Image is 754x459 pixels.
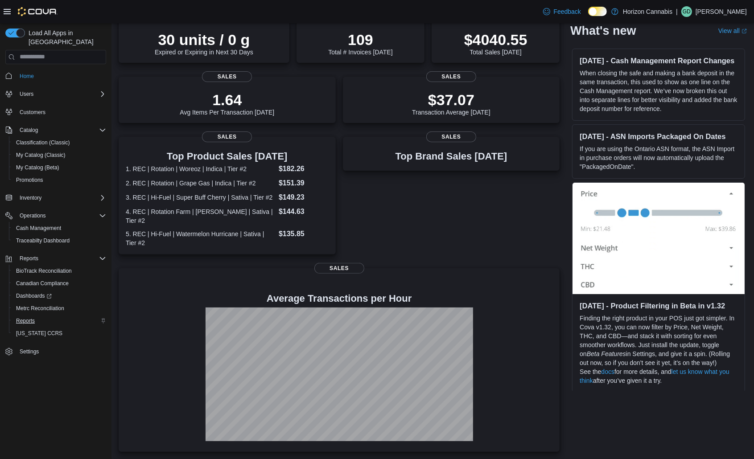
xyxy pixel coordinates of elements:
[2,252,110,265] button: Reports
[16,89,106,99] span: Users
[16,346,106,357] span: Settings
[126,164,275,173] dt: 1. REC | Rotation | Woreoz | Indica | Tier #2
[16,176,43,184] span: Promotions
[587,350,626,357] em: Beta Features
[279,164,329,174] dd: $182.26
[602,368,615,375] a: docs
[12,162,106,173] span: My Catalog (Beta)
[18,7,58,16] img: Cova
[20,73,34,80] span: Home
[570,23,636,37] h2: What's new
[580,131,738,140] h3: [DATE] - ASN Imports Packaged On Dates
[12,316,38,326] a: Reports
[12,266,106,276] span: BioTrack Reconciliation
[742,28,747,33] svg: External link
[279,229,329,239] dd: $135.85
[20,127,38,134] span: Catalog
[12,150,69,160] a: My Catalog (Classic)
[12,235,106,246] span: Traceabilty Dashboard
[2,345,110,358] button: Settings
[2,209,110,222] button: Operations
[180,91,274,116] div: Avg Items Per Transaction [DATE]
[279,192,329,203] dd: $149.23
[12,235,73,246] a: Traceabilty Dashboard
[9,136,110,149] button: Classification (Classic)
[16,210,106,221] span: Operations
[12,328,66,339] a: [US_STATE] CCRS
[9,161,110,174] button: My Catalog (Beta)
[9,174,110,186] button: Promotions
[580,368,729,384] a: let us know what you think
[12,175,47,185] a: Promotions
[2,106,110,119] button: Customers
[412,91,490,116] div: Transaction Average [DATE]
[20,212,46,219] span: Operations
[2,70,110,82] button: Home
[16,225,61,232] span: Cash Management
[9,290,110,302] a: Dashboards
[126,207,275,225] dt: 4. REC | Rotation Farm | [PERSON_NAME] | Sativa | Tier #2
[16,152,66,159] span: My Catalog (Classic)
[16,292,52,299] span: Dashboards
[396,151,507,162] h3: Top Brand Sales [DATE]
[126,229,275,247] dt: 5. REC | Hi-Fuel | Watermelon Hurricane | Sativa | Tier #2
[623,6,672,17] p: Horizon Cannabis
[412,91,490,109] p: $37.07
[180,91,274,109] p: 1.64
[12,291,55,301] a: Dashboards
[328,31,392,56] div: Total # Invoices [DATE]
[12,291,106,301] span: Dashboards
[20,348,39,355] span: Settings
[12,150,106,160] span: My Catalog (Classic)
[554,7,581,16] span: Feedback
[126,151,329,162] h3: Top Product Sales [DATE]
[16,280,69,287] span: Canadian Compliance
[2,192,110,204] button: Inventory
[12,278,106,289] span: Canadian Compliance
[20,90,33,98] span: Users
[202,71,252,82] span: Sales
[16,89,37,99] button: Users
[580,314,738,367] p: Finding the right product in your POS just got simpler. In Cova v1.32, you can now filter by Pric...
[12,223,106,234] span: Cash Management
[464,31,527,56] div: Total Sales [DATE]
[696,6,747,17] p: [PERSON_NAME]
[16,125,106,135] span: Catalog
[718,27,747,34] a: View allExternal link
[16,107,106,118] span: Customers
[12,278,72,289] a: Canadian Compliance
[279,206,329,217] dd: $144.63
[676,6,678,17] p: |
[9,149,110,161] button: My Catalog (Classic)
[12,137,106,148] span: Classification (Classic)
[16,317,35,324] span: Reports
[16,253,106,264] span: Reports
[2,88,110,100] button: Users
[12,316,106,326] span: Reports
[681,6,692,17] div: Gigi Dodds
[25,29,106,46] span: Load All Apps in [GEOGRAPHIC_DATA]
[2,124,110,136] button: Catalog
[16,70,106,82] span: Home
[580,56,738,65] h3: [DATE] - Cash Management Report Changes
[16,139,70,146] span: Classification (Classic)
[5,66,106,381] nav: Complex example
[580,367,738,385] p: See the for more details, and after you’ve given it a try.
[155,31,253,49] p: 30 units / 0 g
[202,131,252,142] span: Sales
[279,178,329,189] dd: $151.39
[580,301,738,310] h3: [DATE] - Product Filtering in Beta in v1.32
[580,68,738,113] p: When closing the safe and making a bank deposit in the same transaction, this used to show as one...
[426,71,476,82] span: Sales
[126,293,552,304] h4: Average Transactions per Hour
[20,255,38,262] span: Reports
[9,265,110,277] button: BioTrack Reconciliation
[464,31,527,49] p: $4040.55
[16,237,70,244] span: Traceabilty Dashboard
[16,267,72,275] span: BioTrack Reconciliation
[16,253,42,264] button: Reports
[155,31,253,56] div: Expired or Expiring in Next 30 Days
[20,194,41,201] span: Inventory
[16,107,49,118] a: Customers
[426,131,476,142] span: Sales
